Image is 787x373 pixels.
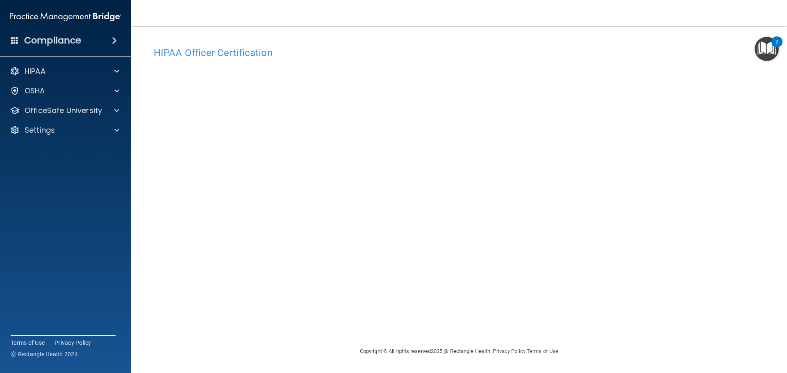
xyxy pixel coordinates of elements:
[776,42,778,52] div: 2
[25,125,55,135] p: Settings
[154,63,764,329] iframe: hipaa-training
[10,86,119,96] a: OSHA
[309,338,609,364] div: Copyright © All rights reserved 2025 @ Rectangle Health | |
[25,86,45,96] p: OSHA
[11,350,78,358] span: Ⓒ Rectangle Health 2024
[527,348,558,354] a: Terms of Use
[25,66,45,76] p: HIPAA
[154,47,764,58] h4: HIPAA Officer Certification
[10,66,119,76] a: HIPAA
[55,339,91,347] a: Privacy Policy
[493,348,525,354] a: Privacy Policy
[645,315,777,348] iframe: Drift Widget Chat Controller
[24,35,81,46] h4: Compliance
[10,125,119,135] a: Settings
[10,9,121,25] img: PMB logo
[25,106,102,115] p: OfficeSafe University
[755,37,779,61] button: Open Resource Center, 2 new notifications
[10,106,119,115] a: OfficeSafe University
[11,339,45,347] a: Terms of Use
